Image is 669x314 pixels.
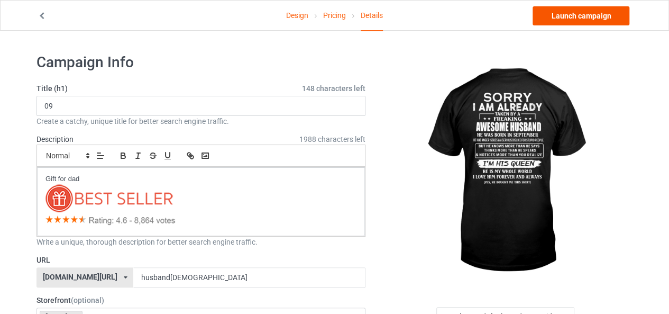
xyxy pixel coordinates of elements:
[36,255,365,265] label: URL
[71,296,104,304] span: (optional)
[36,135,74,143] label: Description
[361,1,383,31] div: Details
[36,237,365,247] div: Write a unique, thorough description for better search engine traffic.
[36,116,365,127] div: Create a catchy, unique title for better search engine traffic.
[36,83,365,94] label: Title (h1)
[302,83,365,94] span: 148 characters left
[36,295,365,306] label: Storefront
[43,273,117,281] div: [DOMAIN_NAME][URL]
[533,6,629,25] a: Launch campaign
[286,1,308,30] a: Design
[36,53,365,72] h1: Campaign Info
[45,184,179,227] img: VfcSQov.png
[299,134,365,145] span: 1988 characters left
[45,174,356,184] p: Gift for dad
[323,1,346,30] a: Pricing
